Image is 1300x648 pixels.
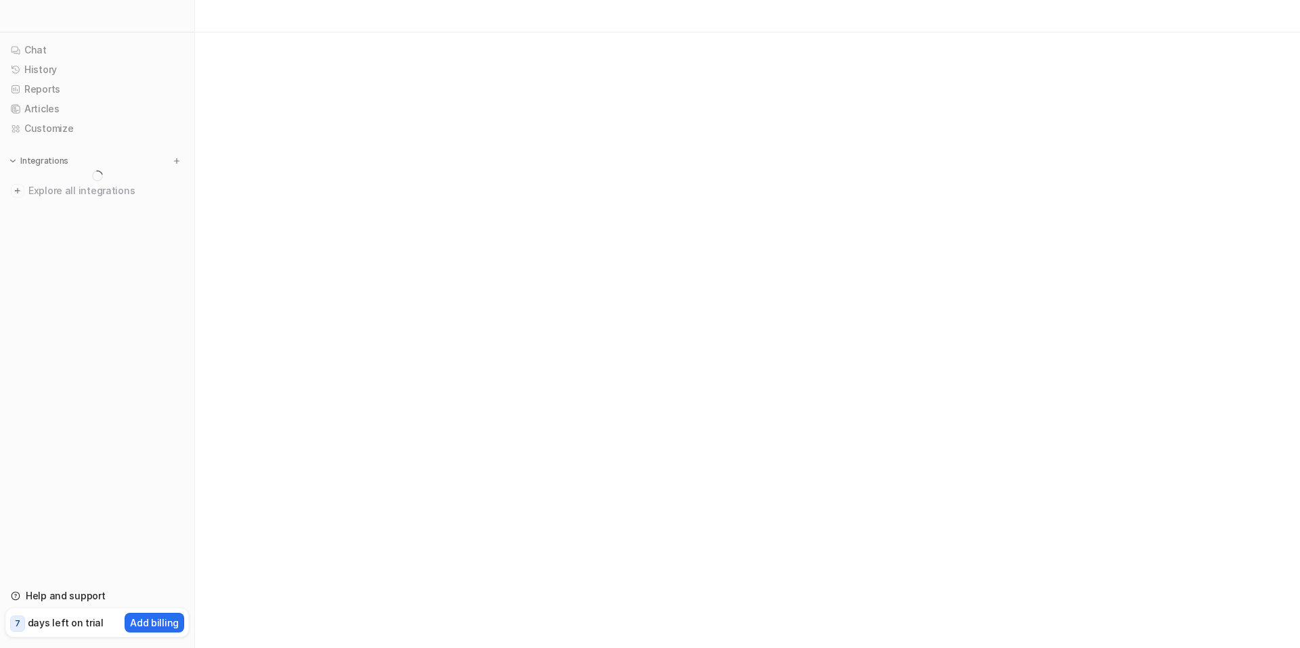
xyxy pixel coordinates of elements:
[130,616,179,630] p: Add billing
[5,41,189,60] a: Chat
[5,154,72,168] button: Integrations
[5,60,189,79] a: History
[5,181,189,200] a: Explore all integrations
[125,613,184,632] button: Add billing
[5,99,189,118] a: Articles
[15,618,20,630] p: 7
[8,156,18,166] img: expand menu
[28,180,183,202] span: Explore all integrations
[5,119,189,138] a: Customize
[28,616,104,630] p: days left on trial
[11,184,24,198] img: explore all integrations
[5,80,189,99] a: Reports
[5,586,189,605] a: Help and support
[20,156,68,166] p: Integrations
[172,156,181,166] img: menu_add.svg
